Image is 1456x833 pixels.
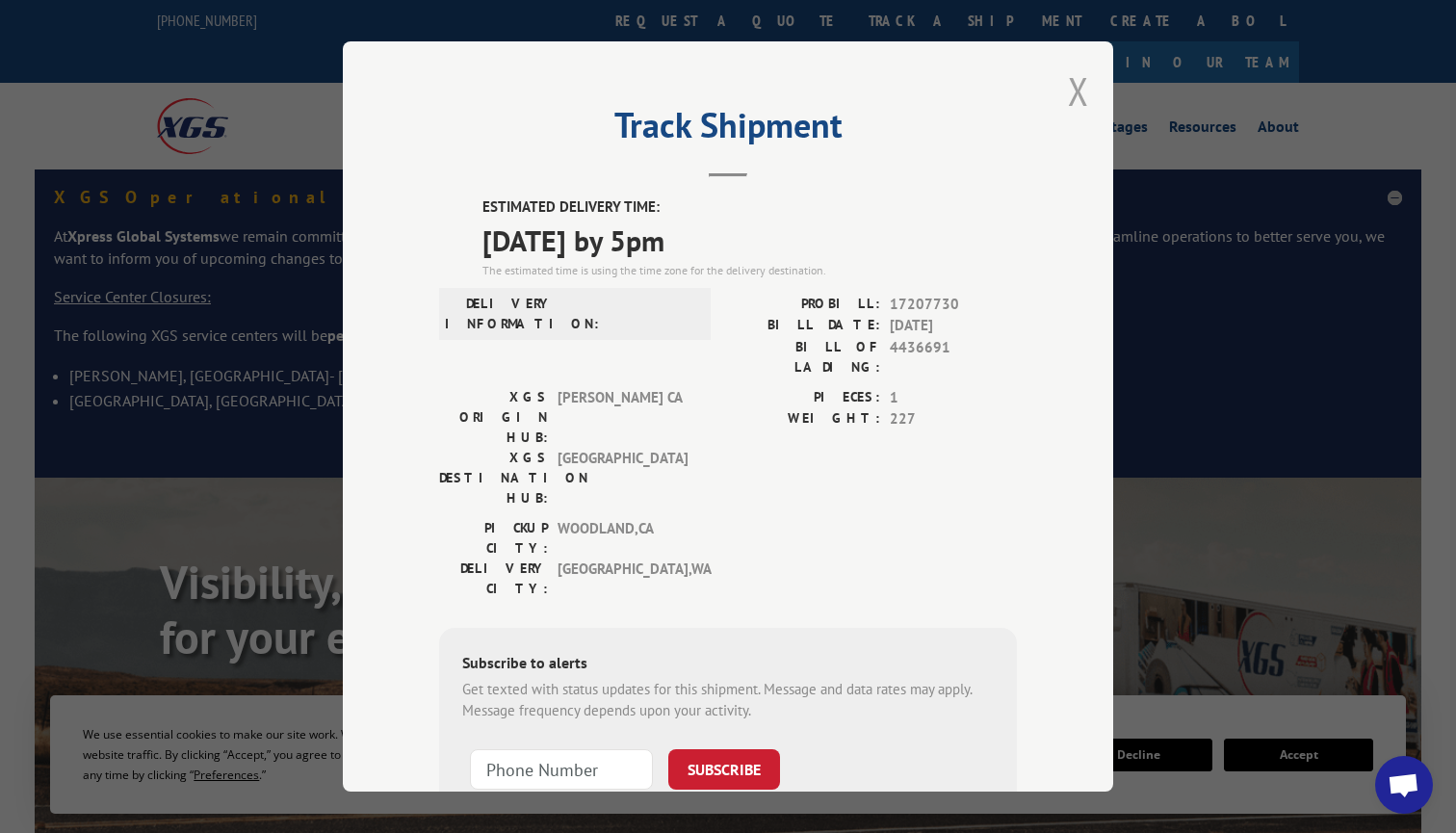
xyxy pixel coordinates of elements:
[890,294,1017,316] span: 17207730
[439,518,548,559] label: PICKUP CITY:
[890,337,1017,377] span: 4436691
[445,294,554,334] label: DELIVERY INFORMATION:
[482,196,1017,219] label: ESTIMATED DELIVERY TIME:
[728,294,880,316] label: PROBILL:
[462,651,994,679] div: Subscribe to alerts
[558,448,688,508] span: [GEOGRAPHIC_DATA]
[558,518,688,559] span: WOODLAND , CA
[439,559,548,599] label: DELIVERY CITY:
[558,559,688,599] span: [GEOGRAPHIC_DATA] , WA
[482,219,1017,262] span: [DATE] by 5pm
[558,387,688,448] span: [PERSON_NAME] CA
[890,387,1017,409] span: 1
[1068,65,1089,117] button: Close modal
[462,679,994,722] div: Get texted with status updates for this shipment. Message and data rates may apply. Message frequ...
[1375,756,1433,814] a: Open chat
[728,408,880,430] label: WEIGHT:
[470,749,653,790] input: Phone Number
[890,315,1017,337] span: [DATE]
[728,387,880,409] label: PIECES:
[668,749,780,790] button: SUBSCRIBE
[890,408,1017,430] span: 227
[439,448,548,508] label: XGS DESTINATION HUB:
[728,337,880,377] label: BILL OF LADING:
[439,112,1017,148] h2: Track Shipment
[728,315,880,337] label: BILL DATE:
[439,387,548,448] label: XGS ORIGIN HUB:
[482,262,1017,279] div: The estimated time is using the time zone for the delivery destination.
